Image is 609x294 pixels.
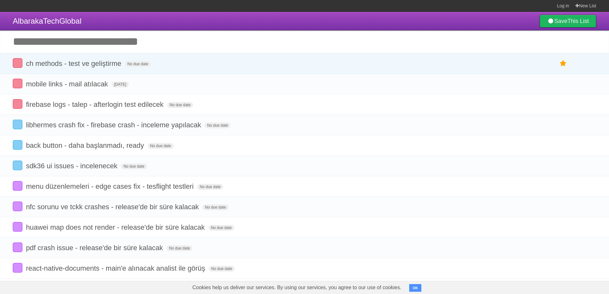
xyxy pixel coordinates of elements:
[208,225,234,231] span: No due date
[205,123,230,128] span: No due date
[26,182,195,190] span: menu düzenlemeleri - edge cases fix - tesflight testleri
[540,15,596,28] a: SaveThis List
[26,141,145,149] span: back button - daha başlanmadı, ready
[13,242,22,252] label: Done
[26,80,110,88] span: mobile links - mail atılacak
[13,222,22,232] label: Done
[13,202,22,211] label: Done
[26,264,207,272] span: react-native-documents - main'e alınacak analist ile görüş
[13,17,82,25] span: AlbarakaTechGlobal
[167,245,192,251] span: No due date
[186,281,408,294] span: Cookies help us deliver our services. By using our services, you agree to our use of cookies.
[26,121,203,129] span: libhermes crash fix - firebase crash - inceleme yapılacak
[26,203,200,211] span: nfc sorunu ve tckk crashes - release'de bir süre kalacak
[167,102,193,108] span: No due date
[148,143,174,149] span: No due date
[197,184,223,190] span: No due date
[13,99,22,109] label: Done
[13,263,22,273] label: Done
[26,60,123,68] span: ch methods - test ve geliştirme
[112,82,129,87] span: [DATE]
[409,284,422,292] button: OK
[13,79,22,88] label: Done
[557,58,569,69] label: Star task
[209,266,235,272] span: No due date
[26,162,119,170] span: sdk36 ui issues - incelenecek
[202,204,228,210] span: No due date
[125,61,151,67] span: No due date
[13,58,22,68] label: Done
[26,223,206,231] span: huawei map does not render - release'de bir süre kalacak
[13,181,22,191] label: Done
[13,120,22,129] label: Done
[121,163,147,169] span: No due date
[13,140,22,150] label: Done
[26,100,165,108] span: firebase logs - talep - afterlogin test edilecek
[13,161,22,170] label: Done
[567,18,589,24] b: This List
[26,244,165,252] span: pdf crash issue - release'de bir süre kalacak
